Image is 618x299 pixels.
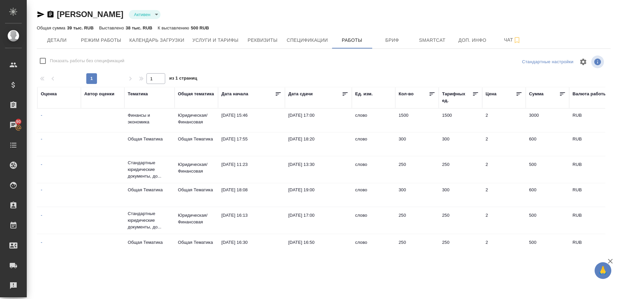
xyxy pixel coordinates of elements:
[285,209,352,232] td: [DATE] 17:00
[526,209,569,232] td: 500
[46,10,55,18] button: Скопировать ссылку
[67,25,94,30] p: 39 тыс. RUB
[12,118,25,125] span: 90
[569,109,613,132] td: RUB
[439,109,482,132] td: 1500
[439,183,482,207] td: 300
[529,91,543,97] div: Сумма
[439,236,482,259] td: 250
[246,36,279,44] span: Реквизиты
[526,109,569,132] td: 3000
[218,109,285,132] td: [DATE] 15:46
[132,12,152,17] button: Активен
[129,10,161,19] div: Активен
[175,158,218,181] td: Юридическая/Финансовая
[486,91,497,97] div: Цена
[352,132,395,156] td: слово
[526,158,569,181] td: 500
[128,160,171,180] p: Стандартные юридические документы, до...
[352,158,395,181] td: слово
[175,236,218,259] td: Общая Тематика
[128,112,171,125] p: Финансы и экономика
[218,209,285,232] td: [DATE] 16:13
[169,74,197,84] span: из 1 страниц
[191,25,209,30] p: 500 RUB
[573,91,607,97] div: Валюта работы
[128,91,148,97] div: Тематика
[285,236,352,259] td: [DATE] 16:50
[416,36,448,44] span: Smartcat
[395,158,439,181] td: 250
[41,213,42,218] a: -
[569,209,613,232] td: RUB
[158,25,191,30] p: К выставлению
[595,262,611,279] button: 🙏
[482,209,526,232] td: 2
[569,132,613,156] td: RUB
[526,236,569,259] td: 500
[569,183,613,207] td: RUB
[192,36,238,44] span: Услуги и тарифы
[84,91,114,97] div: Автор оценки
[336,36,368,44] span: Работы
[221,91,248,97] div: Дата начала
[37,10,45,18] button: Скопировать ссылку для ЯМессенджера
[352,209,395,232] td: слово
[439,209,482,232] td: 250
[395,109,439,132] td: 1500
[395,209,439,232] td: 250
[50,58,124,64] span: Показать работы без спецификаций
[81,36,121,44] span: Режим работы
[482,132,526,156] td: 2
[395,132,439,156] td: 300
[482,158,526,181] td: 2
[128,187,171,193] p: Общая Тематика
[41,136,42,141] a: -
[439,132,482,156] td: 300
[41,91,57,97] div: Оценка
[99,25,126,30] p: Выставлено
[37,25,67,30] p: Общая сумма
[285,132,352,156] td: [DATE] 18:20
[526,183,569,207] td: 600
[41,113,42,118] a: -
[497,36,529,44] span: Чат
[129,36,185,44] span: Календарь загрузки
[591,56,605,68] span: Посмотреть информацию
[285,109,352,132] td: [DATE] 17:00
[175,183,218,207] td: Общая Тематика
[597,264,609,278] span: 🙏
[288,91,313,97] div: Дата сдачи
[218,183,285,207] td: [DATE] 18:08
[513,36,521,44] svg: Подписаться
[352,109,395,132] td: слово
[128,239,171,246] p: Общая Тематика
[126,25,152,30] p: 38 тыс. RUB
[482,109,526,132] td: 2
[175,109,218,132] td: Юридическая/Финансовая
[2,117,25,133] a: 90
[526,132,569,156] td: 600
[355,91,373,97] div: Ед. изм.
[520,57,575,67] div: split button
[482,183,526,207] td: 2
[395,236,439,259] td: 250
[569,236,613,259] td: RUB
[128,136,171,142] p: Общая Тематика
[285,183,352,207] td: [DATE] 19:00
[218,158,285,181] td: [DATE] 11:23
[352,183,395,207] td: слово
[178,91,214,97] div: Общая тематика
[41,162,42,167] a: -
[456,36,489,44] span: Доп. инфо
[218,132,285,156] td: [DATE] 17:55
[399,91,414,97] div: Кол-во
[41,36,73,44] span: Детали
[218,236,285,259] td: [DATE] 16:30
[175,209,218,232] td: Юридическая/Финансовая
[439,158,482,181] td: 250
[285,158,352,181] td: [DATE] 13:30
[41,240,42,245] a: -
[57,10,123,19] a: [PERSON_NAME]
[41,187,42,192] a: -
